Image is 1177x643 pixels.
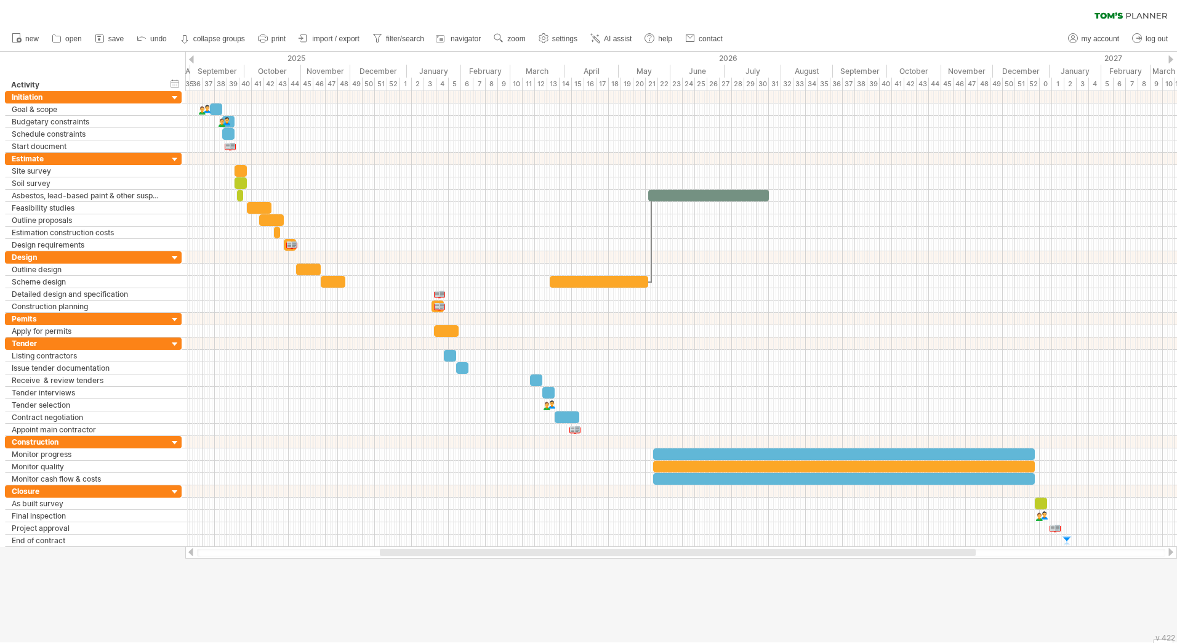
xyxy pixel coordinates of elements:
[12,202,162,214] div: Feasibility studies
[134,31,171,47] a: undo
[12,535,162,546] div: End of contract
[670,65,725,78] div: June 2026
[227,78,239,91] div: 39
[190,78,203,91] div: 36
[271,34,286,43] span: print
[855,78,867,91] div: 38
[646,78,658,91] div: 21
[12,165,162,177] div: Site survey
[12,177,162,189] div: Soil survey
[1082,34,1119,43] span: my account
[9,31,42,47] a: new
[276,78,289,91] div: 43
[781,78,793,91] div: 32
[507,34,525,43] span: zoom
[547,78,560,91] div: 13
[535,78,547,91] div: 12
[941,78,954,91] div: 45
[92,31,127,47] a: save
[12,374,162,386] div: Receive & review tenders
[252,78,264,91] div: 41
[498,78,510,91] div: 9
[658,34,672,43] span: help
[954,78,966,91] div: 46
[560,78,572,91] div: 14
[510,78,523,91] div: 10
[12,522,162,534] div: Project approval
[12,461,162,472] div: Monitor quality
[1114,78,1126,91] div: 6
[1151,78,1163,91] div: 9
[867,78,880,91] div: 39
[424,78,436,91] div: 3
[12,251,162,263] div: Design
[12,227,162,238] div: Estimation construction costs
[461,65,510,78] div: February 2026
[619,65,670,78] div: May 2026
[699,34,723,43] span: contact
[203,78,215,91] div: 37
[12,325,162,337] div: Apply for permits
[12,387,162,398] div: Tender interviews
[658,78,670,91] div: 22
[966,78,978,91] div: 47
[941,65,993,78] div: November 2026
[929,78,941,91] div: 44
[597,78,609,91] div: 17
[12,301,162,312] div: Construction planning
[436,78,449,91] div: 4
[239,78,252,91] div: 40
[1146,34,1168,43] span: log out
[584,78,597,91] div: 16
[350,78,363,91] div: 49
[1052,78,1064,91] div: 1
[604,34,632,43] span: AI assist
[12,448,162,460] div: Monitor progress
[609,78,621,91] div: 18
[523,78,535,91] div: 11
[193,34,245,43] strong: collapse groups
[1065,31,1123,47] a: my account
[190,65,244,78] div: September 2025
[177,31,249,47] a: collapse groups
[12,214,162,226] div: Outline proposals
[978,78,990,91] div: 48
[641,31,676,47] a: help
[572,78,584,91] div: 15
[744,78,757,91] div: 29
[486,78,498,91] div: 8
[12,264,162,275] div: Outline design
[12,510,162,522] div: Final inspection
[1015,78,1027,91] div: 51
[793,78,806,91] div: 33
[386,34,424,43] span: filter/search
[255,31,289,47] a: print
[536,31,581,47] a: settings
[1003,78,1015,91] div: 50
[12,116,162,127] div: Budgetary constraints
[917,78,929,91] div: 43
[12,411,162,423] div: Contract negotiation
[338,78,350,91] div: 48
[350,65,407,78] div: December 2025
[412,78,424,91] div: 2
[12,485,162,497] div: Closure
[1064,78,1077,91] div: 2
[12,473,162,485] div: Monitor cash flow & costs
[12,498,162,509] div: As built survey
[904,78,917,91] div: 42
[1126,78,1138,91] div: 7
[12,313,162,325] div: Pemits
[806,78,818,91] div: 34
[12,103,162,115] div: Goal & scope
[830,78,843,91] div: 36
[12,91,162,103] div: Initiation
[434,31,484,47] a: navigator
[1040,78,1052,91] div: 0
[1101,78,1114,91] div: 5
[1101,65,1151,78] div: February 2027
[108,34,124,43] span: save
[564,65,619,78] div: April 2026
[244,65,301,78] div: October 2025
[449,78,461,91] div: 5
